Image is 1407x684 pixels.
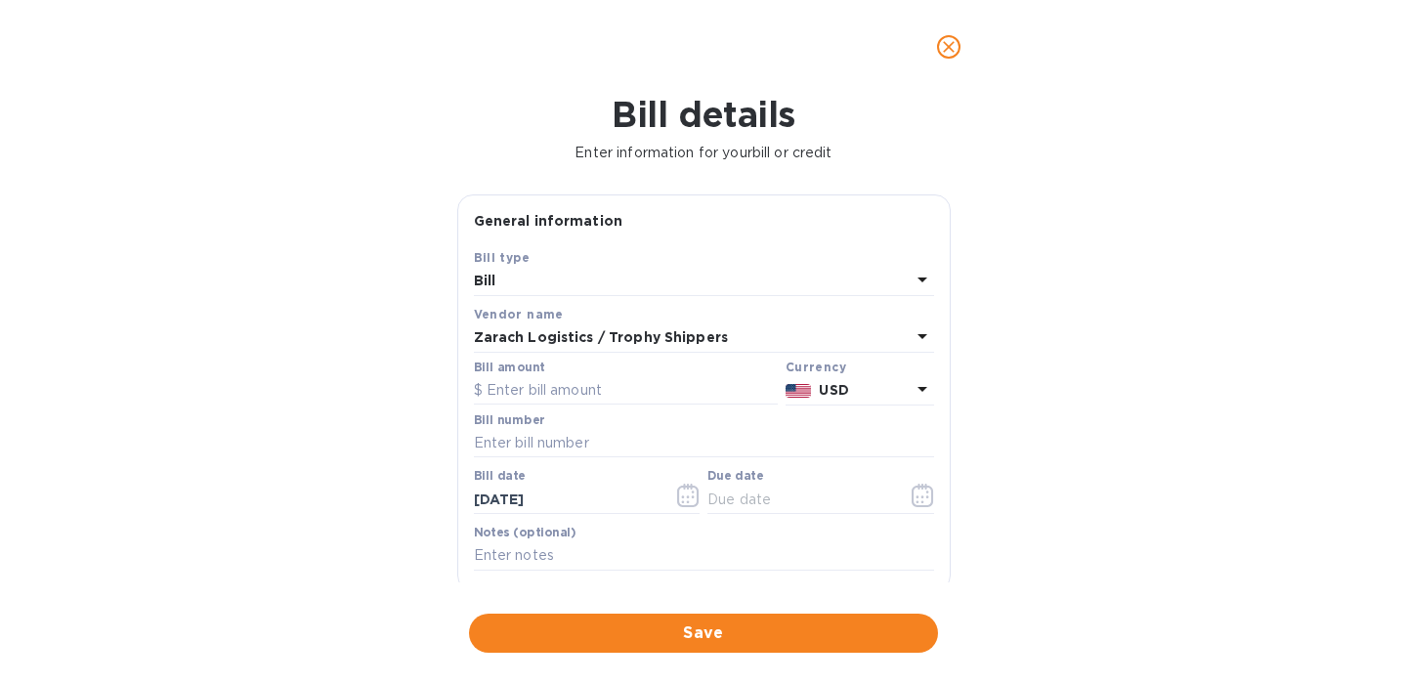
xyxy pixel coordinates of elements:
[474,362,544,373] label: Bill amount
[474,329,728,345] b: Zarach Logistics / Trophy Shippers
[474,485,659,514] input: Select date
[819,382,848,398] b: USD
[16,94,1391,135] h1: Bill details
[474,376,778,406] input: $ Enter bill amount
[786,384,812,398] img: USD
[474,213,623,229] b: General information
[474,527,576,538] label: Notes (optional)
[474,414,544,426] label: Bill number
[474,250,531,265] b: Bill type
[485,621,922,645] span: Save
[474,429,934,458] input: Enter bill number
[474,541,934,571] input: Enter notes
[474,273,496,288] b: Bill
[474,307,564,321] b: Vendor name
[16,143,1391,163] p: Enter information for your bill or credit
[469,614,938,653] button: Save
[474,471,526,483] label: Bill date
[786,360,846,374] b: Currency
[707,485,892,514] input: Due date
[925,23,972,70] button: close
[707,471,763,483] label: Due date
